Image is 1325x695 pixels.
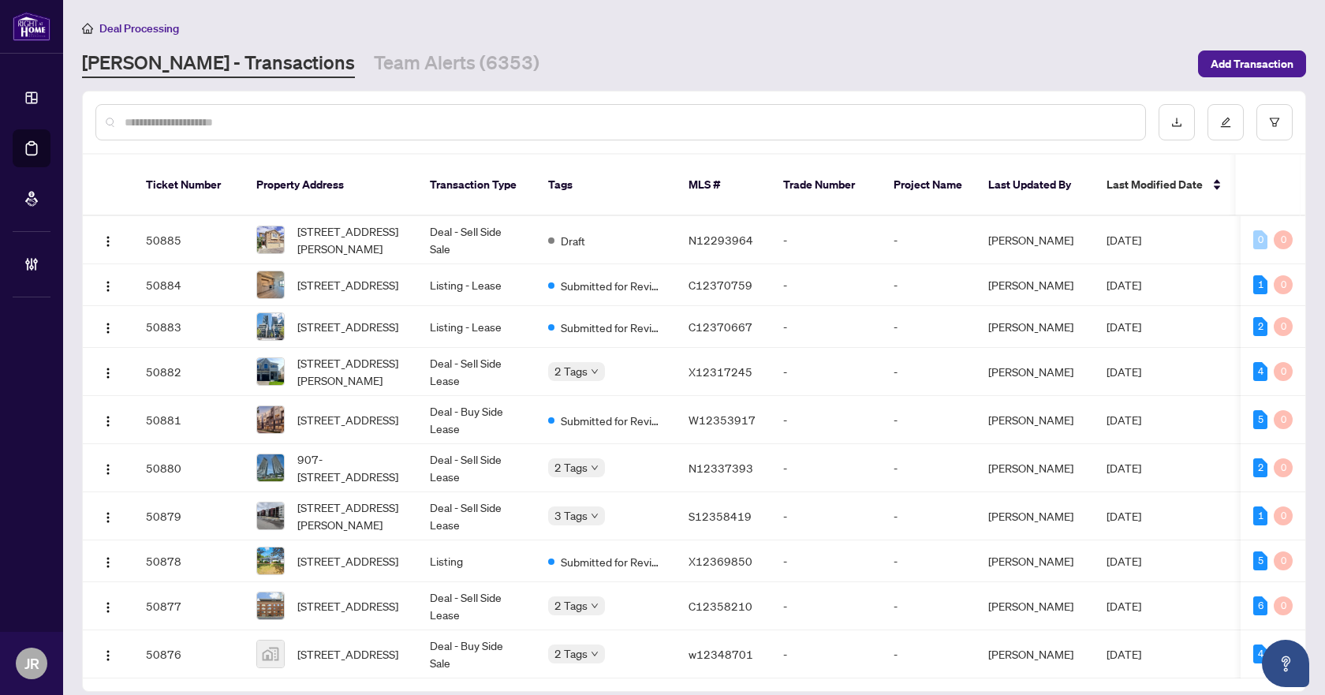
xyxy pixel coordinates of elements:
[102,322,114,334] img: Logo
[95,407,121,432] button: Logo
[881,306,976,348] td: -
[1107,413,1141,427] span: [DATE]
[417,348,536,396] td: Deal - Sell Side Lease
[1274,317,1293,336] div: 0
[1274,551,1293,570] div: 0
[689,364,752,379] span: X12317245
[297,411,398,428] span: [STREET_ADDRESS]
[257,271,284,298] img: thumbnail-img
[95,359,121,384] button: Logo
[417,630,536,678] td: Deal - Buy Side Sale
[102,463,114,476] img: Logo
[554,362,588,380] span: 2 Tags
[257,358,284,385] img: thumbnail-img
[417,264,536,306] td: Listing - Lease
[1107,554,1141,568] span: [DATE]
[881,155,976,216] th: Project Name
[536,155,676,216] th: Tags
[689,233,753,247] span: N12293964
[591,368,599,376] span: down
[417,155,536,216] th: Transaction Type
[976,582,1094,630] td: [PERSON_NAME]
[133,155,244,216] th: Ticket Number
[881,264,976,306] td: -
[102,649,114,662] img: Logo
[689,461,753,475] span: N12337393
[99,21,179,35] span: Deal Processing
[95,272,121,297] button: Logo
[561,412,663,429] span: Submitted for Review
[561,319,663,336] span: Submitted for Review
[133,444,244,492] td: 50880
[976,630,1094,678] td: [PERSON_NAME]
[561,553,663,570] span: Submitted for Review
[976,540,1094,582] td: [PERSON_NAME]
[591,464,599,472] span: down
[881,216,976,264] td: -
[689,278,752,292] span: C12370759
[689,319,752,334] span: C12370667
[1253,362,1267,381] div: 4
[1253,230,1267,249] div: 0
[771,630,881,678] td: -
[689,509,752,523] span: S12358419
[257,226,284,253] img: thumbnail-img
[976,444,1094,492] td: [PERSON_NAME]
[417,540,536,582] td: Listing
[257,503,284,529] img: thumbnail-img
[1269,117,1280,128] span: filter
[881,630,976,678] td: -
[976,155,1094,216] th: Last Updated By
[771,396,881,444] td: -
[1256,104,1293,140] button: filter
[95,314,121,339] button: Logo
[244,155,417,216] th: Property Address
[133,348,244,396] td: 50882
[976,492,1094,540] td: [PERSON_NAME]
[1253,551,1267,570] div: 5
[771,155,881,216] th: Trade Number
[417,396,536,444] td: Deal - Buy Side Lease
[561,277,663,294] span: Submitted for Review
[1094,155,1236,216] th: Last Modified Date
[133,264,244,306] td: 50884
[1107,319,1141,334] span: [DATE]
[297,354,405,389] span: [STREET_ADDRESS][PERSON_NAME]
[554,506,588,525] span: 3 Tags
[976,348,1094,396] td: [PERSON_NAME]
[689,554,752,568] span: X12369850
[771,348,881,396] td: -
[881,492,976,540] td: -
[297,552,398,570] span: [STREET_ADDRESS]
[689,647,753,661] span: w12348701
[591,512,599,520] span: down
[1107,233,1141,247] span: [DATE]
[257,641,284,667] img: thumbnail-img
[976,216,1094,264] td: [PERSON_NAME]
[1171,117,1182,128] span: download
[976,396,1094,444] td: [PERSON_NAME]
[1220,117,1231,128] span: edit
[257,406,284,433] img: thumbnail-img
[95,548,121,574] button: Logo
[1107,176,1203,193] span: Last Modified Date
[133,582,244,630] td: 50877
[771,306,881,348] td: -
[133,396,244,444] td: 50881
[133,540,244,582] td: 50878
[133,492,244,540] td: 50879
[881,396,976,444] td: -
[95,641,121,667] button: Logo
[561,232,585,249] span: Draft
[1107,509,1141,523] span: [DATE]
[1211,51,1293,77] span: Add Transaction
[1274,275,1293,294] div: 0
[297,597,398,615] span: [STREET_ADDRESS]
[771,444,881,492] td: -
[133,630,244,678] td: 50876
[102,280,114,293] img: Logo
[417,306,536,348] td: Listing - Lease
[82,50,355,78] a: [PERSON_NAME] - Transactions
[257,592,284,619] img: thumbnail-img
[771,264,881,306] td: -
